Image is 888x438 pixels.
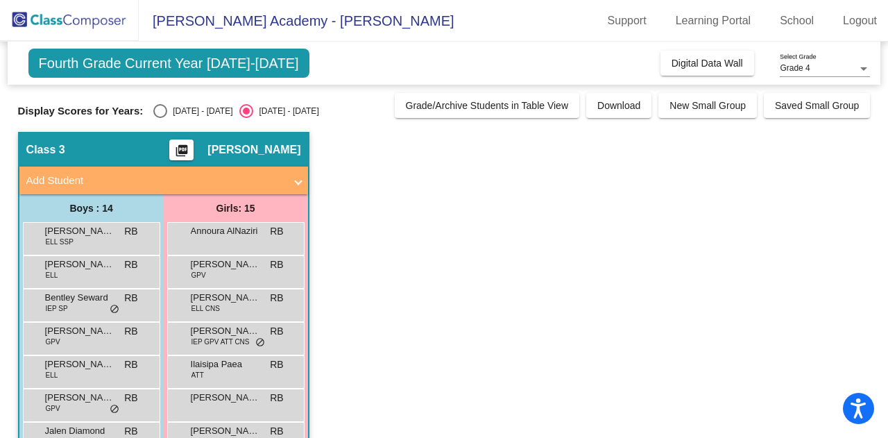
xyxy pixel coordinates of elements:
span: [PERSON_NAME] Academy - [PERSON_NAME] [139,10,454,32]
span: do_not_disturb_alt [110,404,119,415]
span: do_not_disturb_alt [110,304,119,315]
span: [PERSON_NAME] [45,324,114,338]
mat-icon: picture_as_pdf [173,144,190,163]
span: Saved Small Group [775,100,859,111]
span: [PERSON_NAME] [45,258,114,271]
span: IEP GPV ATT CNS [191,337,250,347]
span: [PERSON_NAME] [191,391,260,405]
div: Boys : 14 [19,194,164,222]
span: [PERSON_NAME] [191,324,260,338]
button: Download [586,93,651,118]
div: [DATE] - [DATE] [167,105,232,117]
span: GPV [46,403,60,414]
span: RB [124,291,137,305]
span: [PERSON_NAME] [191,291,260,305]
button: Saved Small Group [764,93,870,118]
span: Digital Data Wall [672,58,743,69]
mat-radio-group: Select an option [153,104,318,118]
span: GPV [191,270,206,280]
button: Digital Data Wall [660,51,754,76]
button: New Small Group [658,93,757,118]
mat-expansion-panel-header: Add Student [19,167,308,194]
span: RB [124,357,137,372]
span: [PERSON_NAME] [191,424,260,438]
a: Learning Portal [665,10,762,32]
span: RB [124,391,137,405]
span: Fourth Grade Current Year [DATE]-[DATE] [28,49,309,78]
span: do_not_disturb_alt [255,337,265,348]
span: Annoura AlNaziri [191,224,260,238]
span: RB [124,224,137,239]
button: Print Students Details [169,140,194,160]
span: [PERSON_NAME] [207,143,300,157]
span: Class 3 [26,143,65,157]
span: Grade/Archive Students in Table View [406,100,569,111]
span: ELL [46,370,58,380]
span: Download [597,100,640,111]
div: Girls: 15 [164,194,308,222]
span: Grade 4 [780,63,810,73]
span: RB [124,258,137,272]
span: RB [270,224,283,239]
span: RB [124,324,137,339]
span: RB [270,258,283,272]
button: Grade/Archive Students in Table View [395,93,580,118]
span: Jalen Diamond [45,424,114,438]
span: RB [270,391,283,405]
span: ELL [46,270,58,280]
span: [PERSON_NAME] [45,357,114,371]
span: Ilaisipa Paea [191,357,260,371]
a: School [769,10,825,32]
span: [PERSON_NAME] [45,391,114,405]
span: RB [270,357,283,372]
span: [PERSON_NAME] [45,224,114,238]
a: Logout [832,10,888,32]
span: GPV [46,337,60,347]
a: Support [597,10,658,32]
span: Bentley Seward [45,291,114,305]
span: New Small Group [669,100,746,111]
span: RB [270,324,283,339]
span: ELL CNS [191,303,220,314]
span: ATT [191,370,204,380]
span: IEP SP [46,303,68,314]
span: RB [270,291,283,305]
span: ELL SSP [46,237,74,247]
span: Display Scores for Years: [18,105,144,117]
div: [DATE] - [DATE] [253,105,318,117]
span: [PERSON_NAME] [191,258,260,271]
mat-panel-title: Add Student [26,173,284,189]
